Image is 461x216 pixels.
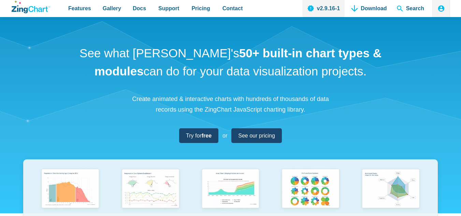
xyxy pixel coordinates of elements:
span: Support [158,4,179,13]
a: ZingChart Logo. Click to return to the homepage [12,1,50,13]
h1: See what [PERSON_NAME]'s can do for your data visualization projects. [77,44,384,80]
img: Pie Transform Options [278,167,343,212]
span: Docs [133,4,146,13]
span: or [222,131,227,140]
img: Responsive Live Update Dashboard [118,167,183,212]
span: See our pricing [238,131,275,140]
p: Create animated & interactive charts with hundreds of thousands of data records using the ZingCha... [128,94,333,115]
a: See our pricing [231,128,282,143]
span: Features [68,4,91,13]
span: Pricing [191,4,210,13]
span: Gallery [103,4,121,13]
strong: 50+ built-in chart types & modules [95,46,381,78]
img: Area Chart (Displays Nodes on Hover) [199,167,263,212]
img: Animated Radar Chart ft. Pet Data [359,167,423,212]
img: Population Distribution by Age Group in 2052 [38,167,102,212]
span: Try for [186,131,212,140]
strong: free [202,133,212,139]
a: Try forfree [179,128,218,143]
span: Contact [222,4,243,13]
